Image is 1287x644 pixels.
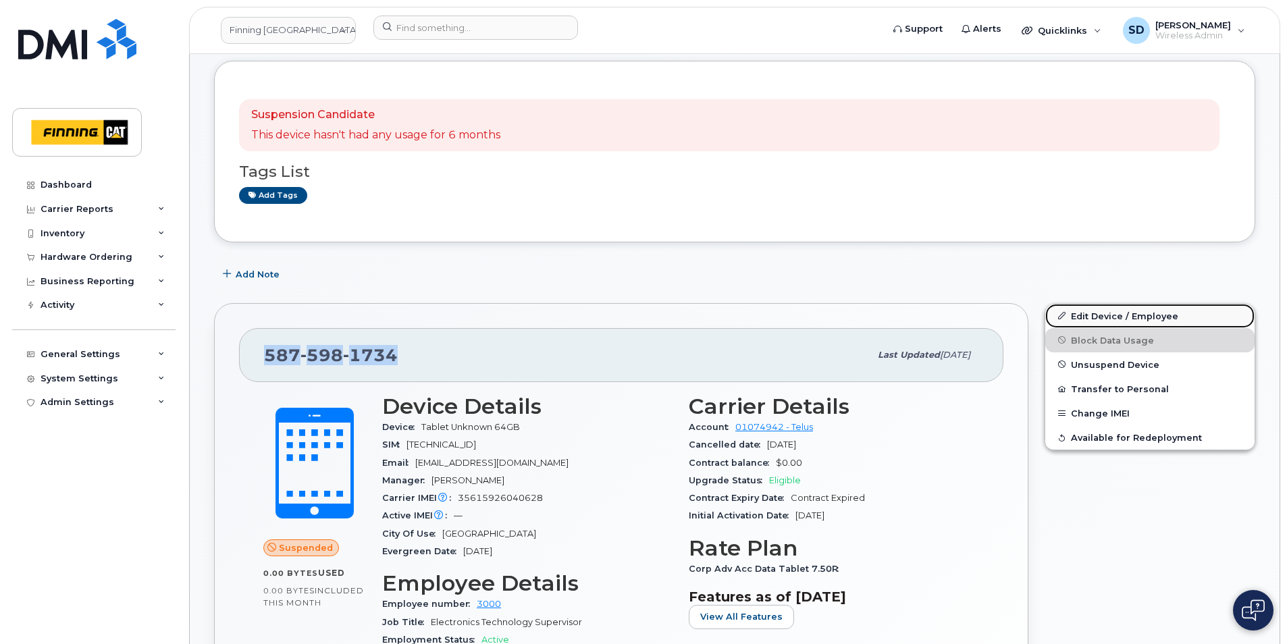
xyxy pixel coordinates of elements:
[406,439,476,450] span: [TECHNICAL_ID]
[221,17,356,44] a: Finning Canada
[973,22,1001,36] span: Alerts
[689,493,791,503] span: Contract Expiry Date
[477,599,501,609] a: 3000
[735,422,813,432] a: 01074942 - Telus
[878,350,940,360] span: Last updated
[421,422,520,432] span: Tablet Unknown 64GB
[263,585,364,608] span: included this month
[689,394,979,419] h3: Carrier Details
[689,536,979,560] h3: Rate Plan
[1155,30,1231,41] span: Wireless Admin
[1071,433,1202,443] span: Available for Redeployment
[263,568,318,578] span: 0.00 Bytes
[791,493,865,503] span: Contract Expired
[382,571,673,595] h3: Employee Details
[689,422,735,432] span: Account
[1045,304,1255,328] a: Edit Device / Employee
[458,493,543,503] span: 35615926040628
[373,16,578,40] input: Find something...
[769,475,801,485] span: Eligible
[251,107,500,123] p: Suspension Candidate
[239,163,1230,180] h3: Tags List
[1128,22,1145,38] span: SD
[382,617,431,627] span: Job Title
[689,439,767,450] span: Cancelled date
[382,529,442,539] span: City Of Use
[689,605,794,629] button: View All Features
[442,529,536,539] span: [GEOGRAPHIC_DATA]
[1155,20,1231,30] span: [PERSON_NAME]
[382,458,415,468] span: Email
[689,589,979,605] h3: Features as of [DATE]
[776,458,802,468] span: $0.00
[1071,359,1159,369] span: Unsuspend Device
[251,128,500,143] p: This device hasn't had any usage for 6 months
[382,475,431,485] span: Manager
[1045,352,1255,377] button: Unsuspend Device
[952,16,1011,43] a: Alerts
[700,610,783,623] span: View All Features
[1038,25,1087,36] span: Quicklinks
[239,187,307,204] a: Add tags
[1242,599,1265,621] img: Open chat
[905,22,943,36] span: Support
[689,564,845,574] span: Corp Adv Acc Data Tablet 7.50R
[795,510,824,520] span: [DATE]
[264,345,398,365] span: 587
[300,345,343,365] span: 598
[689,475,769,485] span: Upgrade Status
[454,510,463,520] span: —
[767,439,796,450] span: [DATE]
[318,568,345,578] span: used
[1012,17,1111,44] div: Quicklinks
[382,394,673,419] h3: Device Details
[382,422,421,432] span: Device
[382,510,454,520] span: Active IMEI
[415,458,569,468] span: [EMAIL_ADDRESS][DOMAIN_NAME]
[1045,401,1255,425] button: Change IMEI
[1045,377,1255,401] button: Transfer to Personal
[343,345,398,365] span: 1734
[263,586,315,595] span: 0.00 Bytes
[1113,17,1255,44] div: Sandy Denham
[431,475,504,485] span: [PERSON_NAME]
[884,16,952,43] a: Support
[463,546,492,556] span: [DATE]
[1045,328,1255,352] button: Block Data Usage
[382,493,458,503] span: Carrier IMEI
[431,617,582,627] span: Electronics Technology Supervisor
[382,546,463,556] span: Evergreen Date
[689,510,795,520] span: Initial Activation Date
[689,458,776,468] span: Contract balance
[382,599,477,609] span: Employee number
[214,263,291,287] button: Add Note
[940,350,970,360] span: [DATE]
[382,439,406,450] span: SIM
[1045,425,1255,450] button: Available for Redeployment
[236,268,280,281] span: Add Note
[279,541,333,554] span: Suspended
